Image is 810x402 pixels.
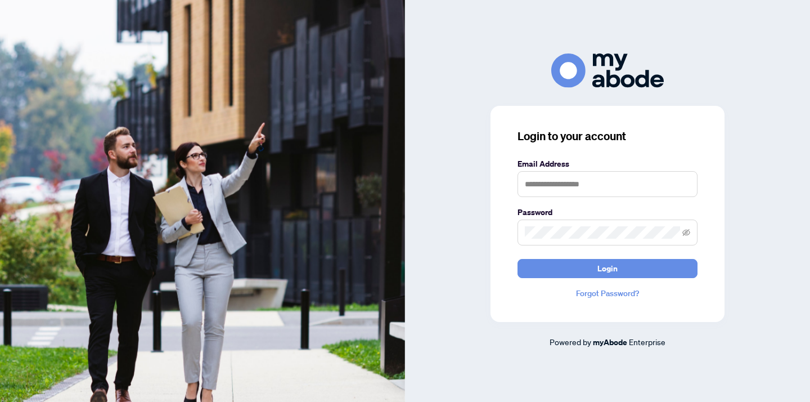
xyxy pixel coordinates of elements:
img: ma-logo [551,53,664,88]
button: Login [517,259,697,278]
span: Enterprise [629,337,665,347]
a: myAbode [593,336,627,349]
a: Forgot Password? [517,287,697,300]
h3: Login to your account [517,128,697,144]
span: Login [597,260,618,278]
span: Powered by [550,337,591,347]
label: Email Address [517,158,697,170]
span: eye-invisible [682,229,690,236]
label: Password [517,206,697,218]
